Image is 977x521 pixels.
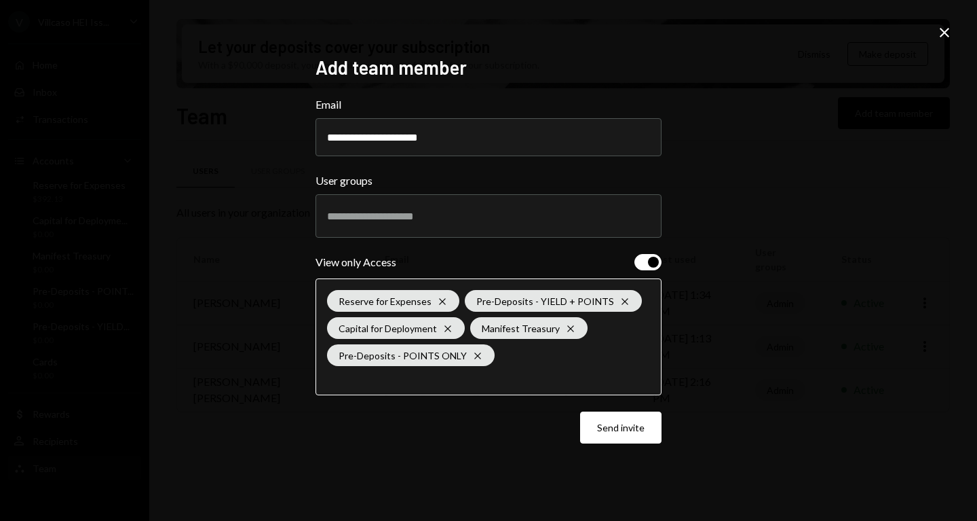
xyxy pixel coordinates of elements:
div: View only Access [315,254,396,270]
div: Capital for Deployment [327,317,465,339]
label: User groups [315,173,662,189]
div: Pre-Deposits - POINTS ONLY [327,344,495,366]
label: Email [315,96,662,113]
div: Manifest Treasury [470,317,588,339]
div: Pre-Deposits - YIELD + POINTS [465,290,642,312]
div: Reserve for Expenses [327,290,459,312]
h2: Add team member [315,54,662,81]
button: Send invite [580,412,662,444]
